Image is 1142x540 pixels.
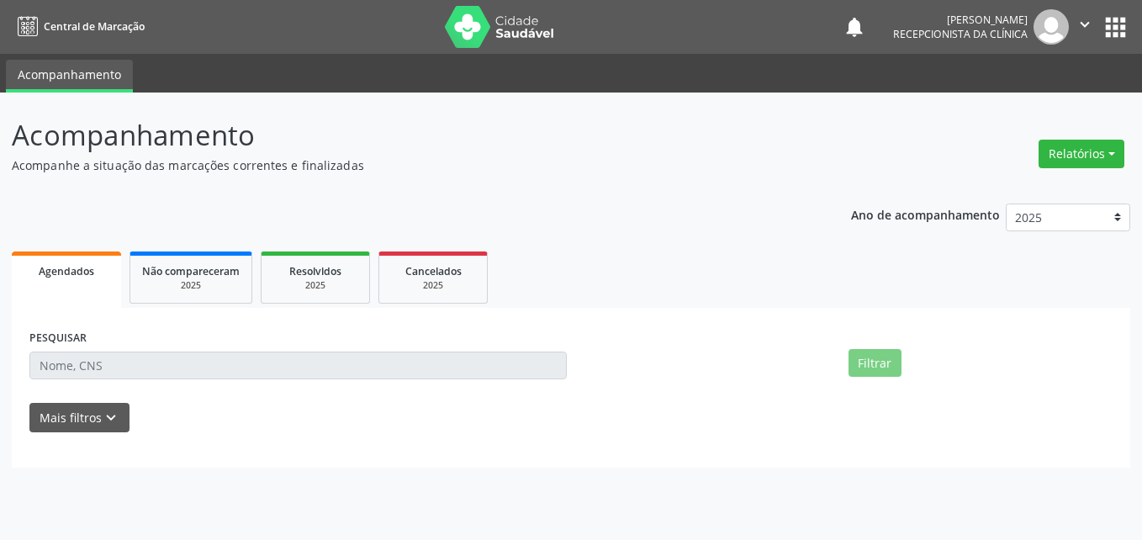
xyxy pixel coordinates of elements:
[843,15,866,39] button: notifications
[29,352,567,380] input: Nome, CNS
[142,264,240,278] span: Não compareceram
[405,264,462,278] span: Cancelados
[1034,9,1069,45] img: img
[102,409,120,427] i: keyboard_arrow_down
[1076,15,1094,34] i: 
[1069,9,1101,45] button: 
[273,279,357,292] div: 2025
[289,264,341,278] span: Resolvidos
[6,60,133,93] a: Acompanhamento
[12,156,795,174] p: Acompanhe a situação das marcações correntes e finalizadas
[1039,140,1124,168] button: Relatórios
[849,349,901,378] button: Filtrar
[1101,13,1130,42] button: apps
[893,13,1028,27] div: [PERSON_NAME]
[391,279,475,292] div: 2025
[44,19,145,34] span: Central de Marcação
[12,114,795,156] p: Acompanhamento
[142,279,240,292] div: 2025
[29,326,87,352] label: PESQUISAR
[893,27,1028,41] span: Recepcionista da clínica
[39,264,94,278] span: Agendados
[12,13,145,40] a: Central de Marcação
[29,403,130,432] button: Mais filtroskeyboard_arrow_down
[851,204,1000,225] p: Ano de acompanhamento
